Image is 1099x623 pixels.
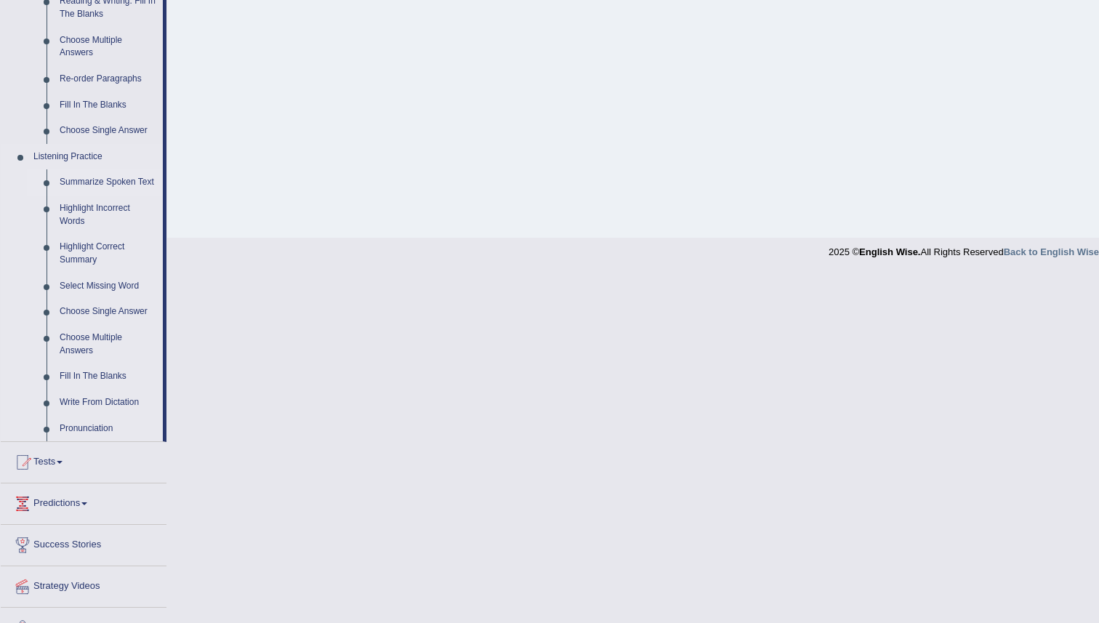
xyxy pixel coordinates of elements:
[53,92,163,118] a: Fill In The Blanks
[53,118,163,144] a: Choose Single Answer
[53,66,163,92] a: Re-order Paragraphs
[53,28,163,66] a: Choose Multiple Answers
[1,566,166,603] a: Strategy Videos
[1,442,166,478] a: Tests
[53,416,163,442] a: Pronunciation
[53,169,163,196] a: Summarize Spoken Text
[53,390,163,416] a: Write From Dictation
[53,325,163,363] a: Choose Multiple Answers
[53,299,163,325] a: Choose Single Answer
[53,234,163,273] a: Highlight Correct Summary
[53,273,163,300] a: Select Missing Word
[53,363,163,390] a: Fill In The Blanks
[1,525,166,561] a: Success Stories
[859,246,920,257] strong: English Wise.
[829,238,1099,259] div: 2025 © All Rights Reserved
[1004,246,1099,257] a: Back to English Wise
[53,196,163,234] a: Highlight Incorrect Words
[1,483,166,520] a: Predictions
[27,144,163,170] a: Listening Practice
